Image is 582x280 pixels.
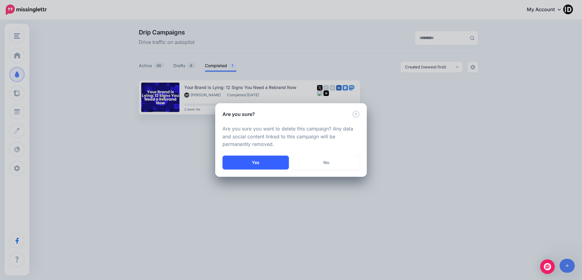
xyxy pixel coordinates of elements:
[352,110,360,118] button: Close
[293,156,360,170] a: No
[222,156,289,170] button: Yes
[540,259,555,274] div: Open Intercom Messenger
[222,125,360,149] p: Are you sure you want to delete this campaign? Any data and social content linked to this campaig...
[222,110,255,118] h5: Are you sure?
